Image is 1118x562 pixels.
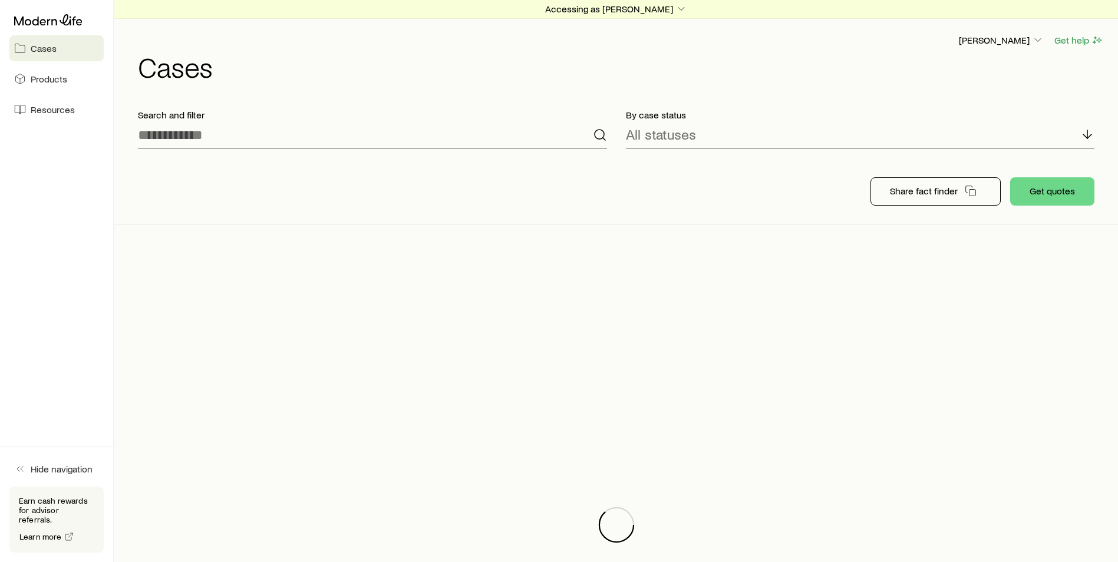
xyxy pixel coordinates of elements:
[1010,177,1094,206] button: Get quotes
[9,97,104,123] a: Resources
[870,177,1001,206] button: Share fact finder
[9,456,104,482] button: Hide navigation
[890,185,958,197] p: Share fact finder
[31,463,93,475] span: Hide navigation
[31,104,75,115] span: Resources
[9,35,104,61] a: Cases
[19,496,94,524] p: Earn cash rewards for advisor referrals.
[19,533,62,541] span: Learn more
[959,34,1044,46] p: [PERSON_NAME]
[31,73,67,85] span: Products
[545,3,687,15] p: Accessing as [PERSON_NAME]
[958,34,1044,48] button: [PERSON_NAME]
[138,109,607,121] p: Search and filter
[1054,34,1104,47] button: Get help
[626,126,696,143] p: All statuses
[138,52,1104,81] h1: Cases
[9,66,104,92] a: Products
[626,109,1095,121] p: By case status
[9,487,104,553] div: Earn cash rewards for advisor referrals.Learn more
[31,42,57,54] span: Cases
